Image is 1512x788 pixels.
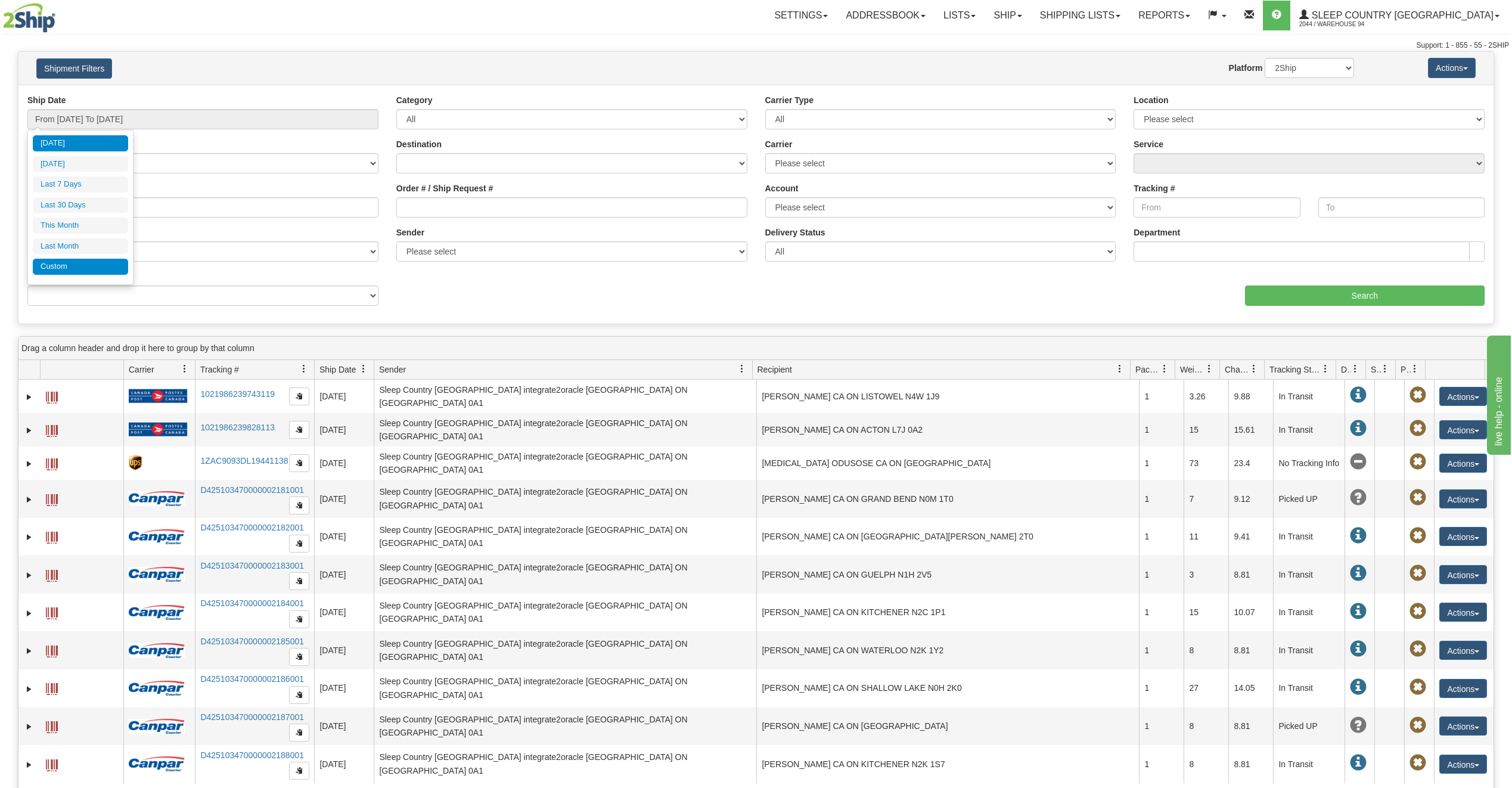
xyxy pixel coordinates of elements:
td: 73 [1184,446,1228,480]
td: [DATE] [314,745,374,783]
a: Label [46,640,58,659]
a: Label [46,678,58,697]
td: 1 [1139,556,1184,594]
label: Delivery Status [765,227,825,238]
td: 27 [1184,669,1228,708]
button: Copy to clipboard [289,421,309,439]
button: Actions [1439,603,1487,622]
button: Copy to clipboard [289,387,309,405]
td: [MEDICAL_DATA] ODUSOSE CA ON [GEOGRAPHIC_DATA] [756,446,1139,480]
span: Weight [1180,364,1205,376]
td: 1 [1139,518,1184,556]
input: To [1318,197,1485,218]
a: Label [46,526,58,545]
li: Last 7 Days [33,176,128,193]
td: [PERSON_NAME] CA ON KITCHENER N2K 1S7 [756,745,1139,783]
button: Actions [1428,58,1476,78]
td: Sleep Country [GEOGRAPHIC_DATA] integrate2oracle [GEOGRAPHIC_DATA] ON [GEOGRAPHIC_DATA] 0A1 [374,518,756,556]
td: 1 [1139,745,1184,783]
label: Destination [396,138,442,150]
a: Addressbook [837,1,934,30]
span: Tracking Status [1269,364,1321,376]
span: Pickup Not Assigned [1409,454,1426,470]
label: Carrier [765,138,793,150]
button: Copy to clipboard [289,724,309,742]
li: [DATE] [33,135,128,151]
label: Service [1134,138,1163,150]
td: 11 [1184,518,1228,556]
td: Sleep Country [GEOGRAPHIC_DATA] integrate2oracle [GEOGRAPHIC_DATA] ON [GEOGRAPHIC_DATA] 0A1 [374,707,756,745]
a: Label [46,420,58,439]
label: Location [1134,94,1168,106]
img: 14 - Canpar [129,605,185,620]
label: Tracking # [1134,182,1175,194]
div: grid grouping header [18,337,1494,360]
td: [DATE] [314,413,374,446]
td: In Transit [1273,380,1345,413]
span: Pickup Not Assigned [1409,679,1426,696]
button: Actions [1439,527,1487,546]
button: Actions [1439,755,1487,774]
a: Expand [23,569,35,581]
td: [DATE] [314,446,374,480]
td: Sleep Country [GEOGRAPHIC_DATA] integrate2oracle [GEOGRAPHIC_DATA] ON [GEOGRAPHIC_DATA] 0A1 [374,480,756,518]
button: Copy to clipboard [289,762,309,780]
img: 14 - Canpar [129,567,185,582]
button: Actions [1439,489,1487,508]
li: [DATE] [33,156,128,172]
a: D425103470000002187001 [200,712,304,722]
td: In Transit [1273,518,1345,556]
a: Expand [23,531,35,543]
a: D425103470000002186001 [200,674,304,684]
li: Custom [33,259,128,275]
td: [PERSON_NAME] CA ON SHALLOW LAKE N0H 2K0 [756,669,1139,708]
td: 23.4 [1228,446,1273,480]
span: Pickup Not Assigned [1409,387,1426,404]
button: Actions [1439,716,1487,736]
a: Expand [23,458,35,470]
span: Pickup Not Assigned [1409,641,1426,657]
td: 3 [1184,556,1228,594]
div: Support: 1 - 855 - 55 - 2SHIP [3,41,1509,51]
span: No Tracking Info [1350,454,1367,470]
td: 1 [1139,669,1184,708]
td: In Transit [1273,594,1345,632]
button: Copy to clipboard [289,648,309,666]
td: Picked UP [1273,480,1345,518]
td: Sleep Country [GEOGRAPHIC_DATA] integrate2oracle [GEOGRAPHIC_DATA] ON [GEOGRAPHIC_DATA] 0A1 [374,380,756,413]
a: Ship [985,1,1030,30]
td: [DATE] [314,380,374,413]
a: 1021986239743119 [200,389,275,399]
td: [DATE] [314,707,374,745]
img: 8 - UPS [129,455,141,470]
span: Unknown [1350,489,1367,506]
td: 1 [1139,707,1184,745]
td: 1 [1139,594,1184,632]
td: In Transit [1273,745,1345,783]
span: Pickup Not Assigned [1409,755,1426,771]
a: D425103470000002181001 [200,485,304,495]
a: Packages filter column settings [1154,359,1175,379]
a: Ship Date filter column settings [353,359,374,379]
a: D425103470000002184001 [200,598,304,608]
a: D425103470000002182001 [200,523,304,532]
a: Carrier filter column settings [175,359,195,379]
input: Search [1245,286,1485,306]
td: 7 [1184,480,1228,518]
img: 20 - Canada Post [129,389,187,404]
td: In Transit [1273,556,1345,594]
label: Sender [396,227,424,238]
span: Pickup Not Assigned [1409,420,1426,437]
a: Expand [23,424,35,436]
button: Copy to clipboard [289,535,309,553]
a: Label [46,489,58,508]
img: 14 - Canpar [129,719,185,734]
label: Department [1134,227,1180,238]
a: Expand [23,683,35,695]
td: Sleep Country [GEOGRAPHIC_DATA] integrate2oracle [GEOGRAPHIC_DATA] ON [GEOGRAPHIC_DATA] 0A1 [374,446,756,480]
td: [DATE] [314,518,374,556]
td: [PERSON_NAME] CA ON KITCHENER N2C 1P1 [756,594,1139,632]
span: Sender [379,364,406,376]
span: Pickup Not Assigned [1409,528,1426,544]
td: No Tracking Info [1273,446,1345,480]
